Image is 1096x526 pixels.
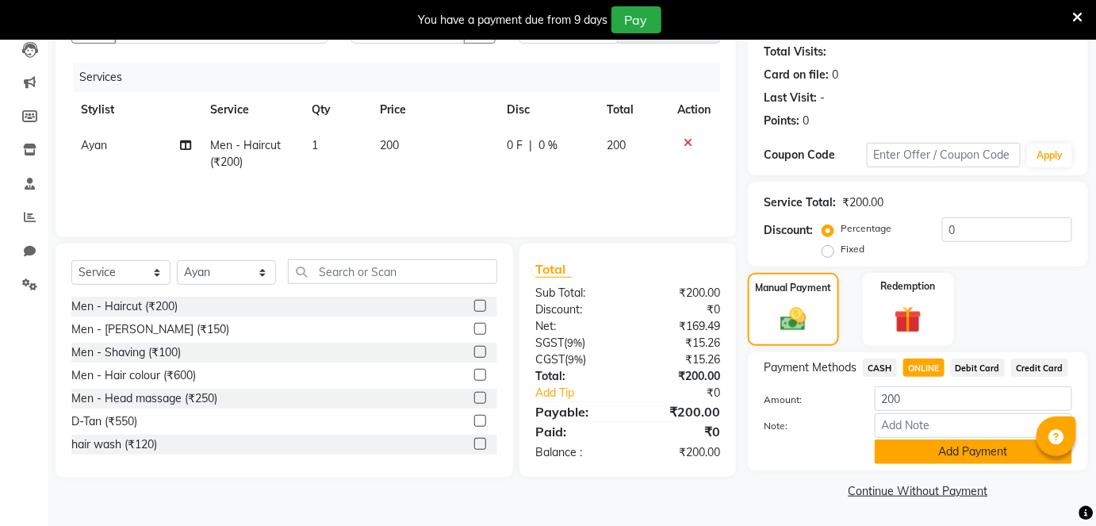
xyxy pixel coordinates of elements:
span: 1 [312,138,319,152]
img: _gift.svg [886,303,930,337]
div: Last Visit: [764,90,817,106]
div: Discount: [523,301,628,318]
div: hair wash (₹120) [71,436,157,453]
div: Service Total: [764,194,836,211]
input: Add Note [875,413,1072,438]
div: Coupon Code [764,147,867,163]
div: Points: [764,113,799,129]
div: ₹200.00 [627,285,732,301]
th: Qty [303,92,371,128]
div: Men - Haircut (₹200) [71,298,178,315]
button: Add Payment [875,440,1072,464]
div: Paid: [523,422,628,441]
th: Service [201,92,303,128]
input: Search or Scan [288,259,497,284]
div: Total: [523,368,628,385]
span: Men - Haircut (₹200) [210,138,281,169]
label: Redemption [881,279,936,294]
label: Fixed [841,242,864,256]
div: ( ) [523,351,628,368]
div: ₹200.00 [627,402,732,421]
div: Men - Shaving (₹100) [71,344,181,361]
th: Action [668,92,720,128]
div: ₹200.00 [842,194,883,211]
div: Total Visits: [764,44,826,60]
input: Amount [875,386,1072,411]
div: ₹0 [645,385,732,401]
div: Balance : [523,444,628,461]
span: Debit Card [951,359,1006,377]
label: Note: [752,419,863,433]
label: Amount: [752,393,863,407]
div: ₹0 [627,422,732,441]
label: Percentage [841,221,891,236]
div: ₹169.49 [627,318,732,335]
span: Ayan [81,138,107,152]
th: Total [598,92,668,128]
span: Credit Card [1011,359,1068,377]
div: Discount: [764,222,813,239]
span: ONLINE [903,359,945,377]
th: Stylist [71,92,201,128]
a: Continue Without Payment [751,483,1085,500]
div: Men - [PERSON_NAME] (₹150) [71,321,229,338]
button: Apply [1027,144,1072,167]
div: Men - Hair colour (₹600) [71,367,196,384]
div: 0 [832,67,838,83]
span: Payment Methods [764,359,856,376]
span: | [529,137,532,154]
div: ₹0 [627,301,732,318]
th: Price [370,92,497,128]
div: ( ) [523,335,628,351]
label: Manual Payment [755,281,831,295]
span: 200 [380,138,399,152]
div: Sub Total: [523,285,628,301]
span: 9% [567,336,582,349]
img: _cash.svg [772,305,814,335]
span: 0 F [507,137,523,154]
span: CASH [863,359,897,377]
th: Disc [497,92,597,128]
div: Card on file: [764,67,829,83]
div: ₹200.00 [627,368,732,385]
div: ₹200.00 [627,444,732,461]
button: Pay [611,6,661,33]
a: Add Tip [523,385,645,401]
div: D-Tan (₹550) [71,413,137,430]
span: 0 % [538,137,558,154]
span: CGST [535,352,565,367]
div: Payable: [523,402,628,421]
span: 9% [568,353,583,366]
div: Services [73,63,732,92]
div: - [820,90,825,106]
span: 200 [607,138,627,152]
span: Total [535,261,572,278]
div: Men - Head massage (₹250) [71,390,217,407]
div: Net: [523,318,628,335]
div: ₹15.26 [627,335,732,351]
input: Enter Offer / Coupon Code [867,143,1021,167]
div: You have a payment due from 9 days [419,12,608,29]
div: 0 [803,113,809,129]
span: SGST [535,336,564,350]
div: ₹15.26 [627,351,732,368]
